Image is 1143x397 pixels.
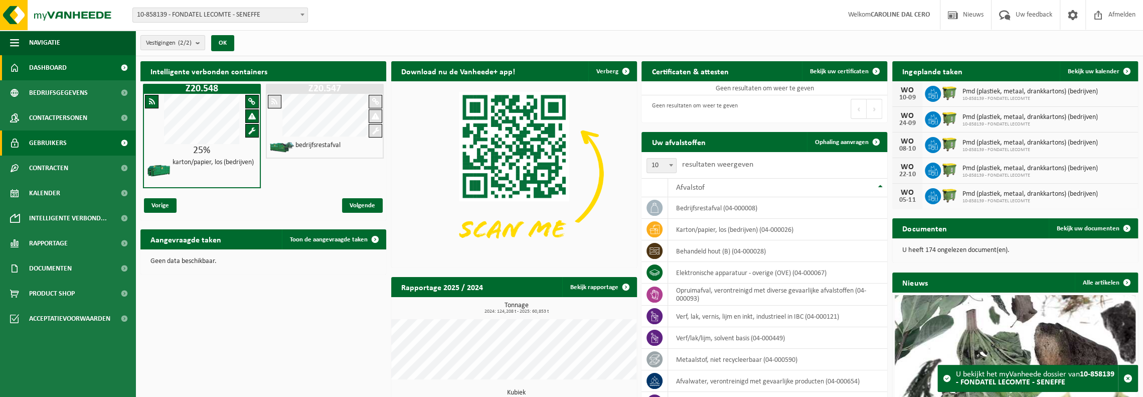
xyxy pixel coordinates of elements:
[810,68,869,75] span: Bekijk uw certificaten
[897,138,917,146] div: WO
[396,302,637,314] h3: Tonnage
[668,327,887,349] td: verf/lak/lijm, solvent basis (04-000449)
[668,349,887,370] td: metaalstof, niet recycleerbaar (04-000590)
[682,161,753,169] label: resultaten weergeven
[668,197,887,219] td: bedrijfsrestafval (04-000008)
[282,229,385,249] a: Toon de aangevraagde taken
[29,55,67,80] span: Dashboard
[892,273,937,292] h2: Nieuws
[668,219,887,240] td: karton/papier, los (bedrijven) (04-000026)
[941,161,958,178] img: WB-1100-HPE-GN-50
[668,370,887,392] td: afvalwater, verontreinigd met gevaarlijke producten (04-000654)
[146,36,192,51] span: Vestigingen
[211,35,234,51] button: OK
[956,370,1114,386] strong: 10-858139 - FONDATEL LECOMTE - SENEFFE
[897,112,917,120] div: WO
[897,146,917,153] div: 08-10
[897,86,917,94] div: WO
[140,61,386,81] h2: Intelligente verbonden containers
[962,198,1097,204] span: 10-858139 - FONDATEL LECOMTE
[396,309,637,314] span: 2024: 124,208 t - 2025: 60,853 t
[144,146,260,156] div: 25%
[29,105,87,130] span: Contactpersonen
[676,184,704,192] span: Afvalstof
[962,190,1097,198] span: Pmd (plastiek, metaal, drankkartons) (bedrijven)
[897,171,917,178] div: 22-10
[851,99,867,119] button: Previous
[867,99,882,119] button: Next
[29,181,60,206] span: Kalender
[29,80,88,105] span: Bedrijfsgegevens
[962,88,1097,96] span: Pmd (plastiek, metaal, drankkartons) (bedrijven)
[941,136,958,153] img: WB-1100-HPE-GN-50
[140,229,231,249] h2: Aangevraagde taken
[29,156,68,181] span: Contracten
[897,189,917,197] div: WO
[892,61,972,81] h2: Ingeplande taken
[897,120,917,127] div: 24-09
[562,277,636,297] a: Bekijk rapportage
[29,281,75,306] span: Product Shop
[146,158,172,183] img: HK-XZ-20-GN-00
[941,110,958,127] img: WB-1100-HPE-GN-50
[588,61,636,81] button: Verberg
[815,139,869,146] span: Ophaling aanvragen
[807,132,886,152] a: Ophaling aanvragen
[897,163,917,171] div: WO
[962,96,1097,102] span: 10-858139 - FONDATEL LECOMTE
[668,284,887,306] td: opruimafval, verontreinigd met diverse gevaarlijke afvalstoffen (04-000093)
[391,81,637,266] img: Download de VHEPlus App
[29,256,72,281] span: Documenten
[962,113,1097,121] span: Pmd (plastiek, metaal, drankkartons) (bedrijven)
[144,198,177,213] span: Vorige
[295,142,341,149] h4: bedrijfsrestafval
[668,306,887,327] td: verf, lak, vernis, lijm en inkt, industrieel in IBC (04-000121)
[173,159,254,166] h4: karton/papier, los (bedrijven)
[641,132,715,152] h2: Uw afvalstoffen
[902,247,1128,254] p: U heeft 174 ongelezen document(en).
[641,81,887,95] td: Geen resultaten om weer te geven
[871,11,930,19] strong: CAROLINE DAL CERO
[641,61,738,81] h2: Certificaten & attesten
[29,206,107,231] span: Intelligente verbond...
[596,68,618,75] span: Verberg
[132,8,308,23] span: 10-858139 - FONDATEL LECOMTE - SENEFFE
[962,147,1097,153] span: 10-858139 - FONDATEL LECOMTE
[391,61,525,81] h2: Download nu de Vanheede+ app!
[941,84,958,101] img: WB-1100-HPE-GN-50
[1057,225,1119,232] span: Bekijk uw documenten
[140,35,205,50] button: Vestigingen(2/2)
[29,30,60,55] span: Navigatie
[802,61,886,81] a: Bekijk uw certificaten
[290,236,368,243] span: Toon de aangevraagde taken
[956,365,1118,391] div: U bekijkt het myVanheede dossier van
[646,158,677,173] span: 10
[145,84,258,94] h1: Z20.548
[1060,61,1137,81] a: Bekijk uw kalender
[647,159,676,173] span: 10
[391,277,493,297] h2: Rapportage 2025 / 2024
[1075,273,1137,293] a: Alle artikelen
[897,94,917,101] div: 10-09
[962,165,1097,173] span: Pmd (plastiek, metaal, drankkartons) (bedrijven)
[1068,68,1119,75] span: Bekijk uw kalender
[668,240,887,262] td: behandeld hout (B) (04-000028)
[962,139,1097,147] span: Pmd (plastiek, metaal, drankkartons) (bedrijven)
[668,262,887,284] td: elektronische apparatuur - overige (OVE) (04-000067)
[29,130,67,156] span: Gebruikers
[897,197,917,204] div: 05-11
[29,231,68,256] span: Rapportage
[962,121,1097,127] span: 10-858139 - FONDATEL LECOMTE
[941,187,958,204] img: WB-1100-HPE-GN-50
[1049,218,1137,238] a: Bekijk uw documenten
[178,40,192,46] count: (2/2)
[268,84,381,94] h1: Z20.547
[269,141,294,154] img: HK-XZ-20-GN-01
[962,173,1097,179] span: 10-858139 - FONDATEL LECOMTE
[646,98,737,120] div: Geen resultaten om weer te geven
[150,258,376,265] p: Geen data beschikbaar.
[29,306,110,331] span: Acceptatievoorwaarden
[342,198,383,213] span: Volgende
[892,218,956,238] h2: Documenten
[133,8,307,22] span: 10-858139 - FONDATEL LECOMTE - SENEFFE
